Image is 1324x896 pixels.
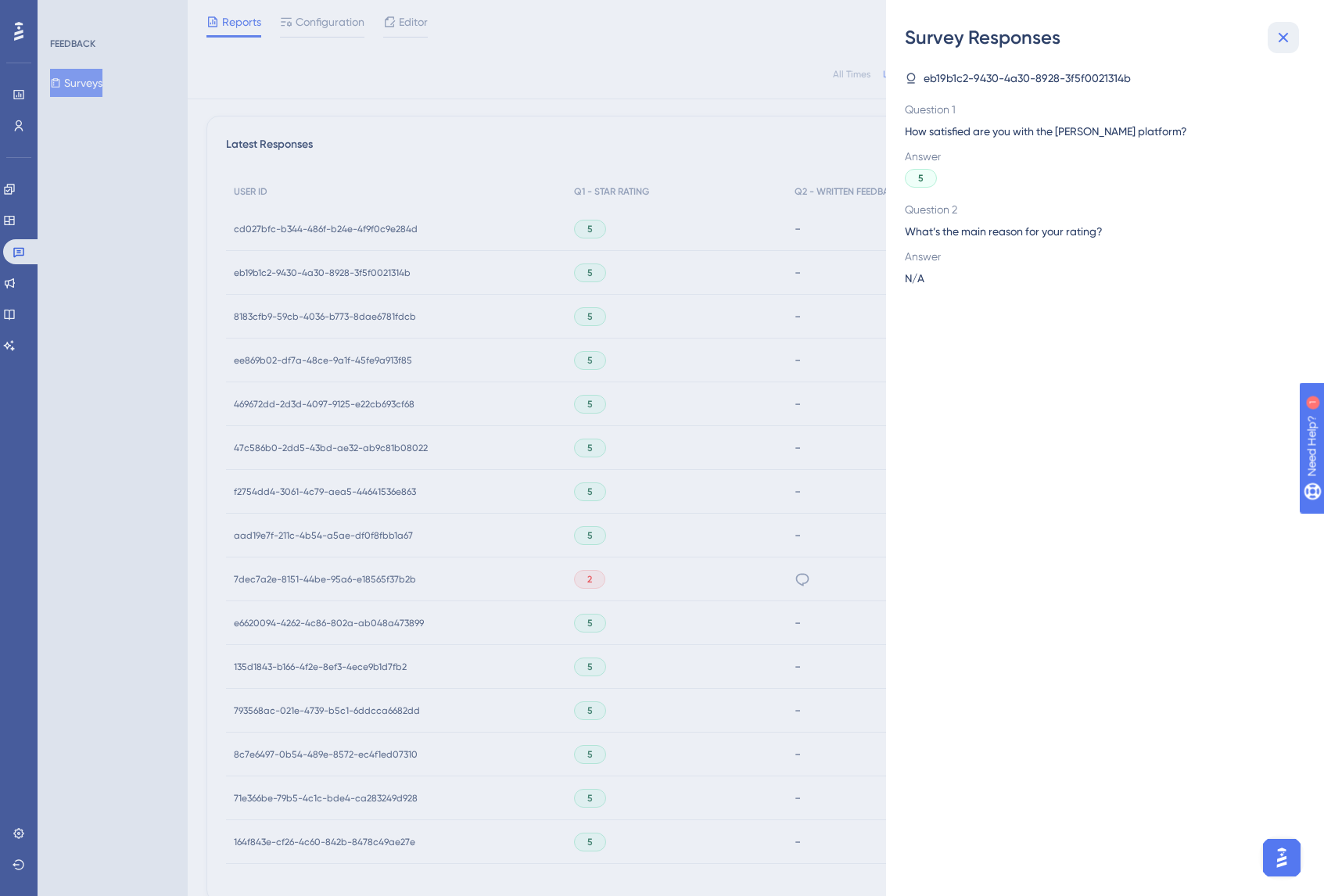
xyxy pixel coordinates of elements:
[905,222,1293,241] span: What’s the main reason for your rating?
[109,8,113,20] div: 1
[905,200,1293,219] span: Question 2
[905,269,924,288] span: N/A
[905,122,1293,141] span: How satisfied are you with the [PERSON_NAME] platform?
[905,25,1305,50] div: Survey Responses
[924,69,1131,88] span: eb19b1c2-9430-4a30-8928-3f5f0021314b
[905,100,1293,119] span: Question 1
[37,4,98,23] span: Need Help?
[918,172,924,185] span: 5
[905,247,1293,266] span: Answer
[905,147,1293,166] span: Answer
[1258,834,1305,881] iframe: UserGuiding AI Assistant Launcher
